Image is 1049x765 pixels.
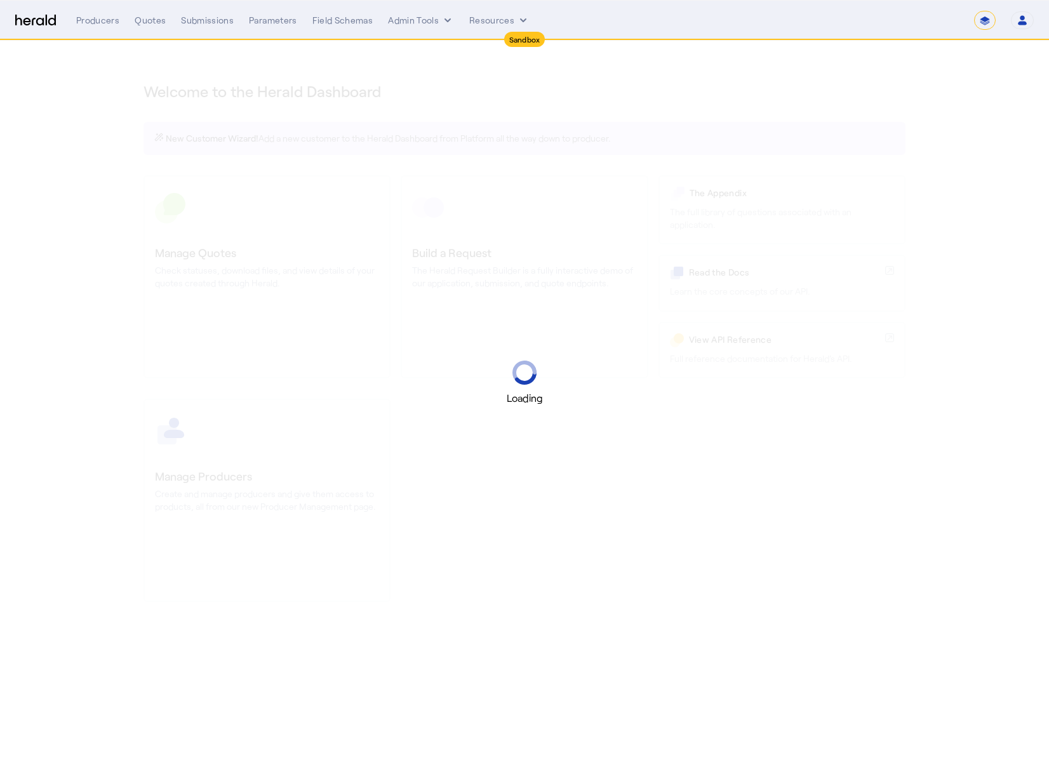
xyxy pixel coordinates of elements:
[469,14,530,27] button: Resources dropdown menu
[312,14,373,27] div: Field Schemas
[15,15,56,27] img: Herald Logo
[504,32,545,47] div: Sandbox
[249,14,297,27] div: Parameters
[181,14,234,27] div: Submissions
[76,14,119,27] div: Producers
[388,14,454,27] button: internal dropdown menu
[135,14,166,27] div: Quotes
